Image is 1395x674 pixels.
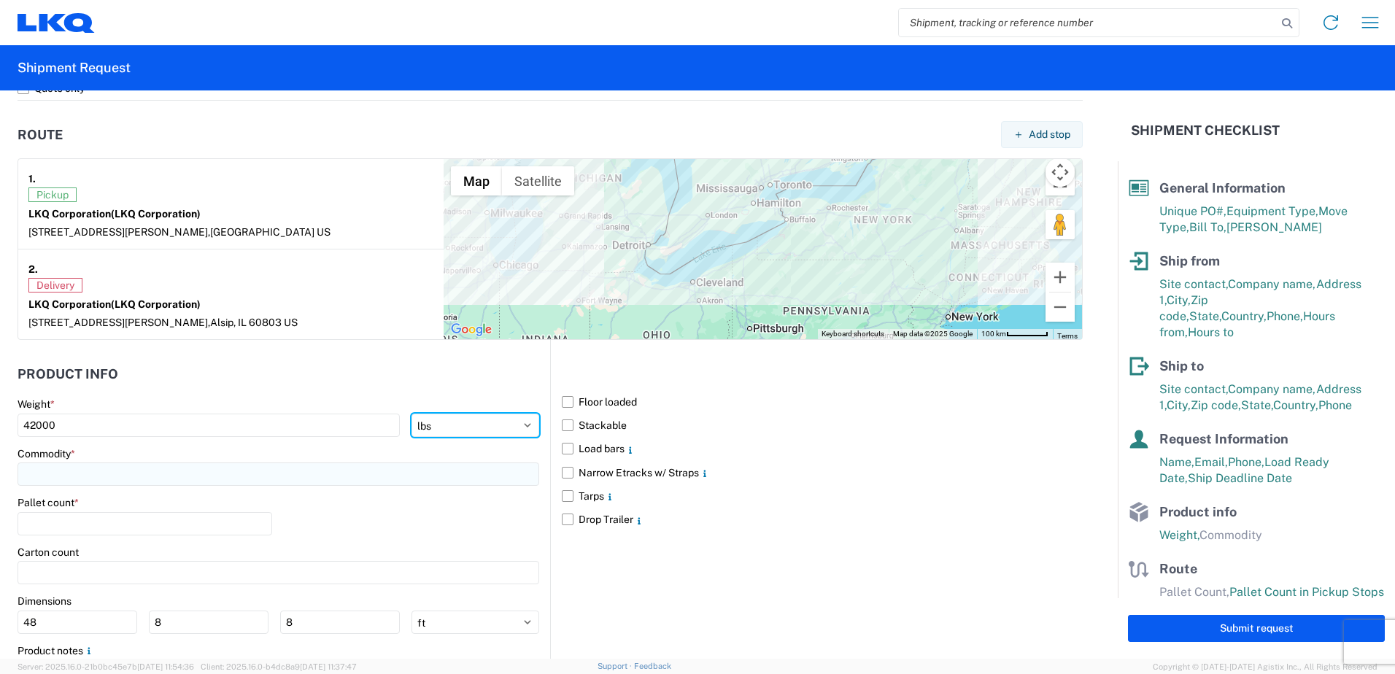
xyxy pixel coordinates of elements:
[28,226,210,238] span: [STREET_ADDRESS][PERSON_NAME],
[1159,204,1226,218] span: Unique PO#,
[1191,398,1241,412] span: Zip code,
[1159,528,1199,542] span: Weight,
[1057,332,1078,340] a: Terms
[1267,309,1303,323] span: Phone,
[893,330,973,338] span: Map data ©2025 Google
[822,329,884,339] button: Keyboard shortcuts
[18,398,55,411] label: Weight
[1046,293,1075,322] button: Zoom out
[1199,528,1262,542] span: Commodity
[28,169,36,187] strong: 1.
[562,390,1083,414] label: Floor loaded
[1228,277,1316,291] span: Company name,
[1228,455,1264,469] span: Phone,
[210,317,298,328] span: Alsip, IL 60803 US
[562,437,1083,460] label: Load bars
[1189,220,1226,234] span: Bill To,
[1001,121,1083,148] button: Add stop
[18,59,131,77] h2: Shipment Request
[1188,325,1234,339] span: Hours to
[18,644,95,657] label: Product notes
[1189,309,1221,323] span: State,
[1159,358,1204,373] span: Ship to
[451,166,502,195] button: Show street map
[1159,382,1228,396] span: Site contact,
[18,611,137,634] input: L
[1273,398,1318,412] span: Country,
[1046,158,1075,187] button: Map camera controls
[111,298,201,310] span: (LKQ Corporation)
[1194,455,1228,469] span: Email,
[28,208,201,220] strong: LKQ Corporation
[1159,585,1384,615] span: Pallet Count in Pickup Stops equals Pallet Count in delivery stops
[1188,471,1292,485] span: Ship Deadline Date
[1153,660,1377,673] span: Copyright © [DATE]-[DATE] Agistix Inc., All Rights Reserved
[1159,585,1229,599] span: Pallet Count,
[300,662,357,671] span: [DATE] 11:37:47
[502,166,574,195] button: Show satellite imagery
[1131,122,1280,139] h2: Shipment Checklist
[28,317,210,328] span: [STREET_ADDRESS][PERSON_NAME],
[1167,293,1191,307] span: City,
[28,298,201,310] strong: LKQ Corporation
[1029,128,1070,142] span: Add stop
[447,320,495,339] a: Open this area in Google Maps (opens a new window)
[28,278,82,293] span: Delivery
[1221,309,1267,323] span: Country,
[562,414,1083,437] label: Stackable
[18,447,75,460] label: Commodity
[1159,180,1286,195] span: General Information
[634,662,671,670] a: Feedback
[1159,431,1288,446] span: Request Information
[18,594,72,608] label: Dimensions
[1241,398,1273,412] span: State,
[18,496,79,509] label: Pallet count
[201,662,357,671] span: Client: 2025.16.0-b4dc8a9
[1226,220,1322,234] span: [PERSON_NAME]
[562,508,1083,531] label: Drop Trailer
[562,461,1083,484] label: Narrow Etracks w/ Straps
[1128,615,1385,642] button: Submit request
[18,662,194,671] span: Server: 2025.16.0-21b0bc45e7b
[1046,210,1075,239] button: Drag Pegman onto the map to open Street View
[899,9,1277,36] input: Shipment, tracking or reference number
[210,226,331,238] span: [GEOGRAPHIC_DATA] US
[280,611,400,634] input: H
[1159,561,1197,576] span: Route
[28,260,38,278] strong: 2.
[18,546,79,559] label: Carton count
[149,611,268,634] input: W
[137,662,194,671] span: [DATE] 11:54:36
[111,208,201,220] span: (LKQ Corporation)
[981,330,1006,338] span: 100 km
[18,128,63,142] h2: Route
[562,484,1083,508] label: Tarps
[1159,455,1194,469] span: Name,
[1159,504,1237,519] span: Product info
[977,329,1053,339] button: Map Scale: 100 km per 54 pixels
[1159,277,1228,291] span: Site contact,
[1046,263,1075,292] button: Zoom in
[1167,398,1191,412] span: City,
[1228,382,1316,396] span: Company name,
[1159,253,1220,268] span: Ship from
[598,662,634,670] a: Support
[28,187,77,202] span: Pickup
[1318,398,1352,412] span: Phone
[1226,204,1318,218] span: Equipment Type,
[18,367,118,381] h2: Product Info
[447,320,495,339] img: Google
